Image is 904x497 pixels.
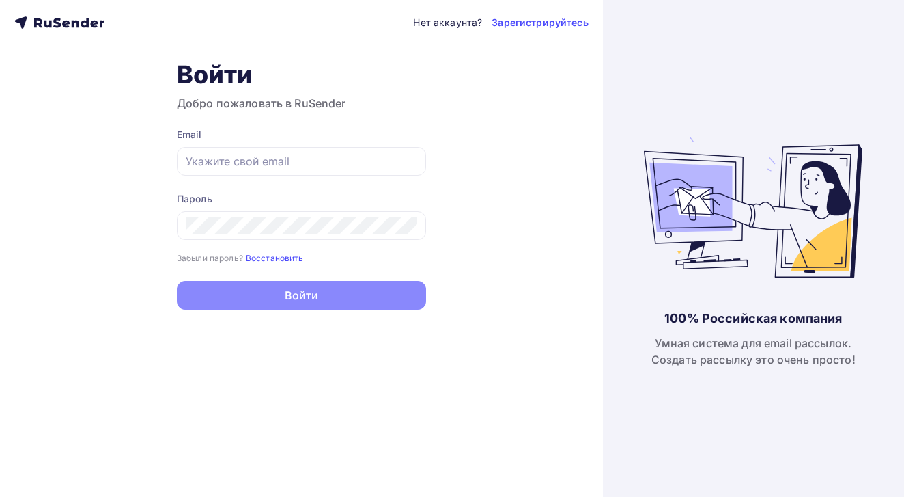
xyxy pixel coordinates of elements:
div: Нет аккаунта? [413,16,482,29]
h3: Добро пожаловать в RuSender [177,95,426,111]
div: Email [177,128,426,142]
div: Умная система для email рассылок. Создать рассылку это очень просто! [651,335,856,368]
button: Войти [177,281,426,310]
h1: Войти [177,59,426,90]
small: Восстановить [246,253,304,263]
div: 100% Российская компания [664,310,842,327]
a: Восстановить [246,252,304,263]
a: Зарегистрируйтесь [492,16,588,29]
input: Укажите свой email [186,153,417,170]
small: Забыли пароль? [177,253,243,263]
div: Пароль [177,192,426,206]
